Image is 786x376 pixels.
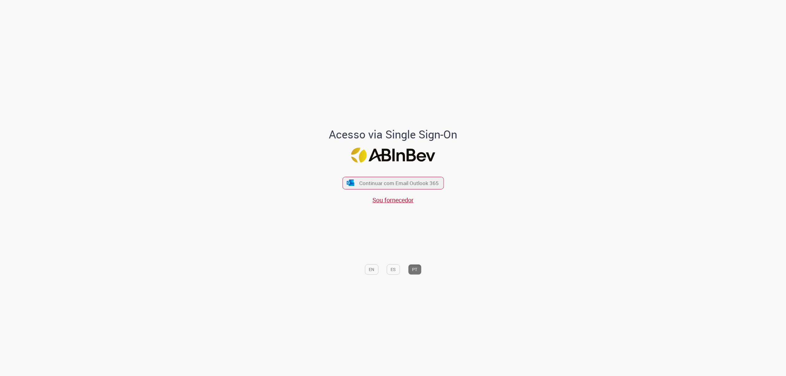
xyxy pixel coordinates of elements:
button: PT [408,264,421,275]
img: ícone Azure/Microsoft 360 [346,180,355,186]
button: ícone Azure/Microsoft 360 Continuar com Email Outlook 365 [342,177,444,189]
h1: Acesso via Single Sign-On [308,128,478,141]
img: Logo ABInBev [351,148,435,163]
button: ES [387,264,400,275]
span: Continuar com Email Outlook 365 [359,180,439,187]
a: Sou fornecedor [372,196,414,204]
button: EN [365,264,378,275]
